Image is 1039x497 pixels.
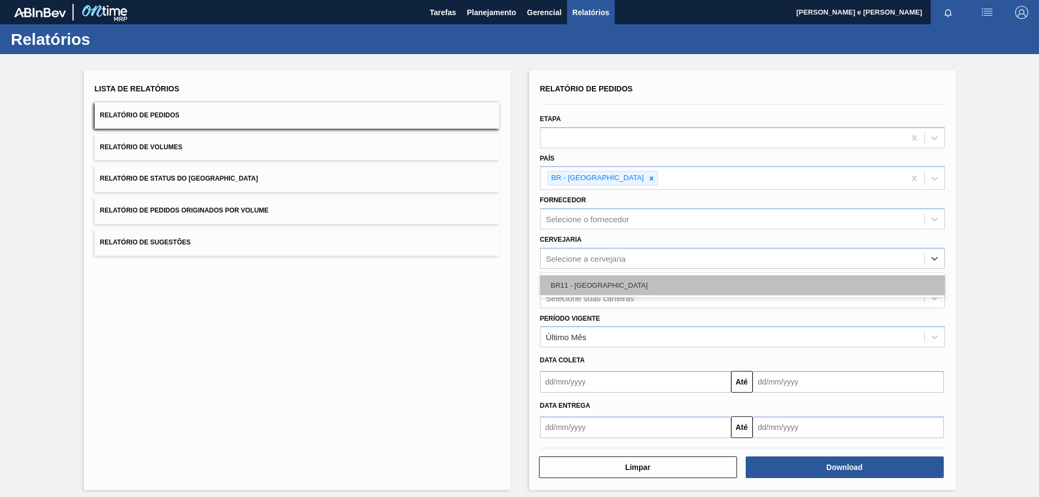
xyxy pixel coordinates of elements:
button: Até [731,371,753,393]
label: Fornecedor [540,196,586,204]
span: Tarefas [430,6,456,19]
img: TNhmsLtSVTkK8tSr43FrP2fwEKptu5GPRR3wAAAABJRU5ErkJggg== [14,8,66,17]
span: Data entrega [540,402,590,409]
button: Relatório de Volumes [95,134,499,161]
img: userActions [981,6,994,19]
div: Selecione o fornecedor [546,215,629,224]
span: Gerencial [527,6,562,19]
button: Relatório de Pedidos Originados por Volume [95,197,499,224]
label: Cervejaria [540,236,582,243]
h1: Relatórios [11,33,203,45]
span: Planejamento [467,6,516,19]
span: Relatório de Status do [GEOGRAPHIC_DATA] [100,175,258,182]
button: Relatório de Sugestões [95,229,499,256]
div: BR - [GEOGRAPHIC_DATA] [548,171,646,185]
button: Até [731,416,753,438]
button: Relatório de Pedidos [95,102,499,129]
span: Data coleta [540,356,585,364]
input: dd/mm/yyyy [540,371,731,393]
span: Lista de Relatórios [95,84,180,93]
span: Relatório de Pedidos [540,84,633,93]
span: Relatório de Volumes [100,143,182,151]
button: Relatório de Status do [GEOGRAPHIC_DATA] [95,165,499,192]
button: Notificações [931,5,965,20]
span: Relatório de Sugestões [100,238,191,246]
input: dd/mm/yyyy [753,416,944,438]
button: Download [746,456,944,478]
img: Logout [1015,6,1028,19]
span: Relatórios [573,6,609,19]
input: dd/mm/yyyy [540,416,731,438]
label: Etapa [540,115,561,123]
div: BR11 - [GEOGRAPHIC_DATA] [540,275,945,295]
span: Relatório de Pedidos [100,111,180,119]
label: Período Vigente [540,315,600,322]
div: Último Mês [546,333,587,342]
label: País [540,155,555,162]
div: Selecione a cervejaria [546,254,626,263]
input: dd/mm/yyyy [753,371,944,393]
button: Limpar [539,456,737,478]
span: Relatório de Pedidos Originados por Volume [100,207,269,214]
div: Selecione suas carteiras [546,293,634,302]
